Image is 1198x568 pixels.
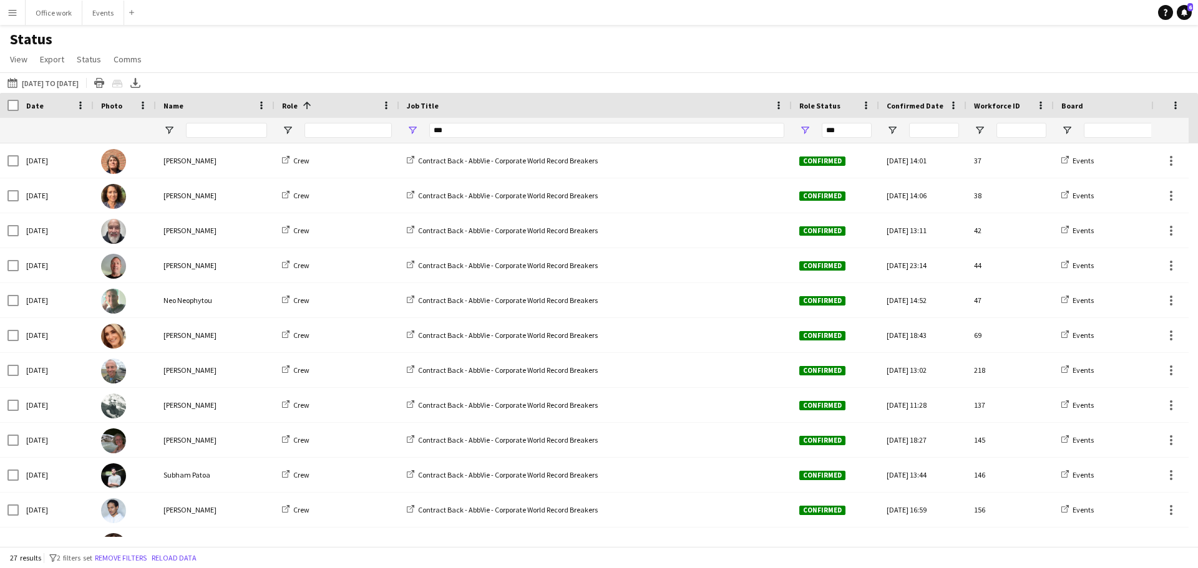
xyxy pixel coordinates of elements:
span: Contract Back - AbbVie - Corporate World Record Breakers [418,156,598,165]
a: Events [1061,330,1094,340]
span: Contract Back - AbbVie - Corporate World Record Breakers [418,435,598,445]
span: Name [163,101,183,110]
a: Contract Back - AbbVie - Corporate World Record Breakers [407,156,598,165]
span: [PERSON_NAME] [163,435,217,445]
span: Status [77,54,101,65]
span: Workforce ID [974,101,1020,110]
a: Crew [282,435,309,445]
span: Events [1073,191,1094,200]
span: Contract Back - AbbVie - Corporate World Record Breakers [418,226,598,235]
a: Crew [282,400,309,410]
div: [DATE] [19,353,94,387]
span: 6 [1187,3,1193,11]
a: Events [1061,400,1094,410]
span: Crew [293,226,309,235]
div: 44 [967,248,1054,282]
div: [DATE] 14:01 [879,143,967,178]
span: [PERSON_NAME] [163,156,217,165]
span: View [10,54,27,65]
button: Office work [26,1,82,25]
span: Contract Back - AbbVie - Corporate World Record Breakers [418,365,598,375]
div: [DATE] [19,318,94,352]
span: Events [1073,156,1094,165]
span: [PERSON_NAME] [163,330,217,340]
div: [DATE] 13:11 [879,213,967,248]
a: Contract Back - AbbVie - Corporate World Record Breakers [407,191,598,200]
div: [DATE] 13:02 [879,353,967,387]
span: Contract Back - AbbVie - Corporate World Record Breakers [418,470,598,479]
span: Confirmed [799,401,845,410]
div: [DATE] [19,283,94,317]
img: Helen Smith [101,428,126,453]
span: Date [26,101,44,110]
div: [DATE] [19,493,94,527]
div: 47 [967,283,1054,317]
span: Subham Patoa [163,470,210,479]
span: Contract Back - AbbVie - Corporate World Record Breakers [418,296,598,305]
a: Events [1061,296,1094,305]
img: Annie Jones [101,324,126,349]
a: Crew [282,470,309,479]
div: 156 [967,493,1054,527]
a: Contract Back - AbbVie - Corporate World Record Breakers [407,435,598,445]
span: Events [1073,470,1094,479]
a: Events [1061,156,1094,165]
img: Lynn Dawson [101,149,126,174]
div: 145 [967,423,1054,457]
img: Neo Neophytou [101,289,126,314]
a: Contract Back - AbbVie - Corporate World Record Breakers [407,470,598,479]
input: Name Filter Input [186,123,267,138]
a: Crew [282,156,309,165]
span: [PERSON_NAME] [163,505,217,514]
span: Contract Back - AbbVie - Corporate World Record Breakers [418,330,598,340]
input: Job Title Filter Input [429,123,784,138]
img: Vince Comb [101,254,126,279]
span: Confirmed [799,226,845,236]
a: Events [1061,505,1094,514]
input: Confirmed Date Filter Input [909,123,959,138]
img: Subham Patoa [101,463,126,488]
span: Crew [293,400,309,410]
span: [PERSON_NAME] [163,191,217,200]
input: Workforce ID Filter Input [996,123,1046,138]
div: 37 [967,143,1054,178]
div: 218 [967,353,1054,387]
a: Contract Back - AbbVie - Corporate World Record Breakers [407,330,598,340]
a: Events [1061,435,1094,445]
div: [DATE] [19,458,94,492]
span: Photo [101,101,122,110]
span: Contract Back - AbbVie - Corporate World Record Breakers [418,261,598,270]
span: Crew [293,435,309,445]
span: Job Title [407,101,439,110]
div: 146 [967,458,1054,492]
span: Crew [293,296,309,305]
span: Events [1073,435,1094,445]
span: Confirmed [799,261,845,271]
span: Events [1073,226,1094,235]
button: Open Filter Menu [282,125,293,136]
span: [PERSON_NAME] [163,226,217,235]
div: [DATE] [19,178,94,213]
button: Open Filter Menu [887,125,898,136]
img: Alan Hall [101,498,126,523]
span: 2 filters set [57,553,92,562]
a: Events [1061,191,1094,200]
span: Confirmed [799,296,845,306]
span: Contract Back - AbbVie - Corporate World Record Breakers [418,505,598,514]
span: Crew [293,261,309,270]
a: Crew [282,365,309,375]
div: [DATE] 11:28 [879,388,967,422]
input: Role Filter Input [304,123,392,138]
app-action-btn: Export XLSX [128,75,143,90]
span: Confirmed [799,331,845,340]
div: [DATE] [19,527,94,562]
span: Crew [293,330,309,340]
span: Events [1073,365,1094,375]
span: Crew [293,191,309,200]
img: Daniel Kerry [101,219,126,244]
a: 6 [1177,5,1192,20]
span: Board [1061,101,1083,110]
span: Confirmed Date [887,101,943,110]
a: Export [35,51,69,67]
a: Contract Back - AbbVie - Corporate World Record Breakers [407,226,598,235]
